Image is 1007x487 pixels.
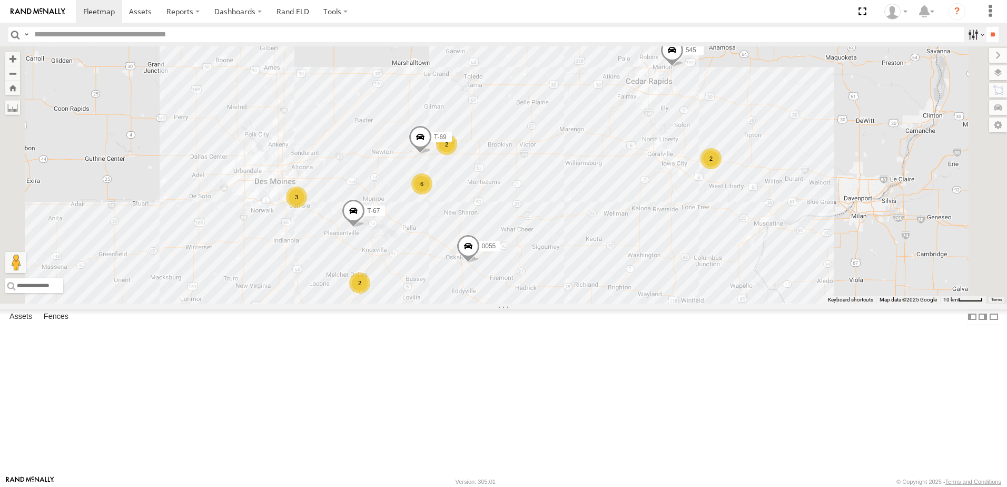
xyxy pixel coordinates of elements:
[5,66,20,81] button: Zoom out
[967,309,978,325] label: Dock Summary Table to the Left
[5,52,20,66] button: Zoom in
[349,272,370,294] div: 2
[880,297,937,303] span: Map data ©2025 Google
[482,242,496,250] span: 0055
[5,100,20,115] label: Measure
[940,296,986,304] button: Map Scale: 10 km per 43 pixels
[5,81,20,95] button: Zoom Home
[945,479,1001,485] a: Terms and Conditions
[456,479,496,485] div: Version: 305.01
[949,3,965,20] i: ?
[989,118,1007,132] label: Map Settings
[989,309,999,325] label: Hide Summary Table
[991,298,1002,302] a: Terms
[943,297,958,303] span: 10 km
[6,476,54,487] a: Visit our Website
[978,309,988,325] label: Dock Summary Table to the Right
[700,148,722,169] div: 2
[896,479,1001,485] div: © Copyright 2025 -
[881,4,911,20] div: Tim Zylstra
[22,27,31,42] label: Search Query
[11,8,65,15] img: rand-logo.svg
[286,187,307,208] div: 3
[434,134,447,141] span: T-69
[367,208,380,215] span: T-67
[4,309,37,324] label: Assets
[411,173,432,194] div: 6
[686,47,696,54] span: 545
[828,296,873,304] button: Keyboard shortcuts
[5,252,26,273] button: Drag Pegman onto the map to open Street View
[964,27,986,42] label: Search Filter Options
[436,134,457,155] div: 2
[38,309,74,324] label: Fences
